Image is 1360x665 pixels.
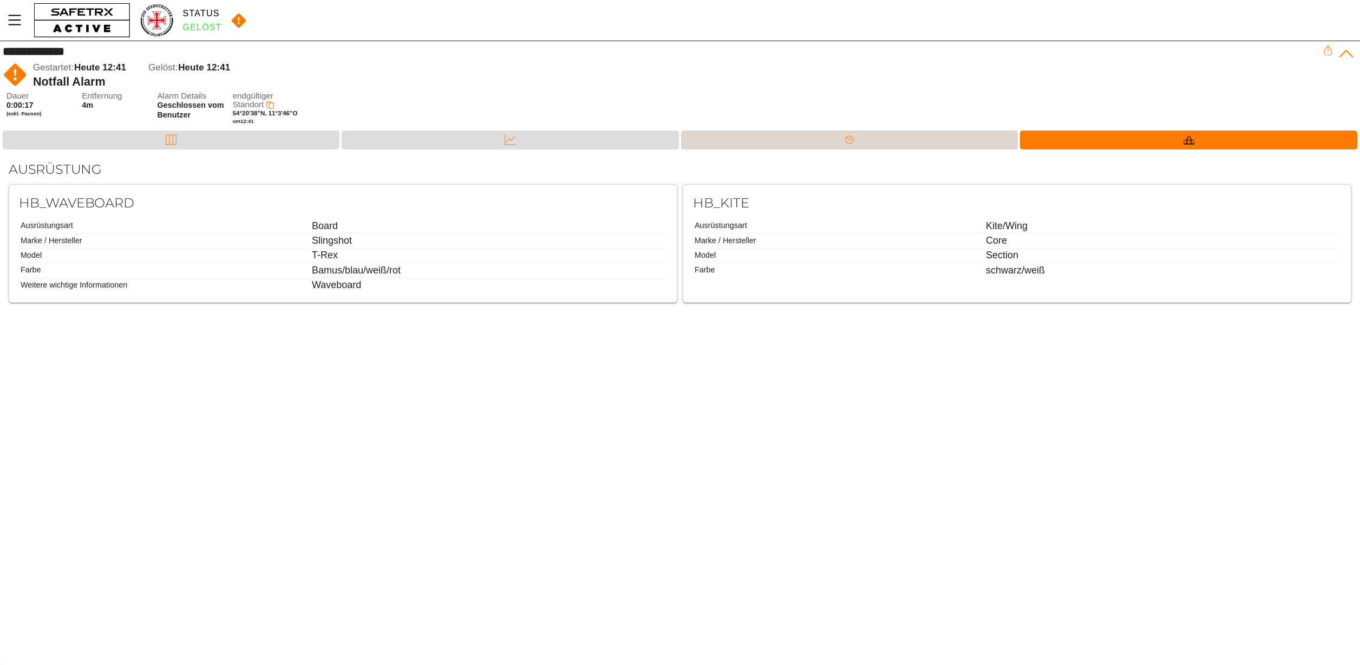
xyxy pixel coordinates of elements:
[6,110,76,117] span: (exkl. Pausen)
[1184,135,1194,146] img: Equipment_Black.svg
[6,101,34,109] span: 0:00:17
[1020,131,1357,149] div: Ausrüstung
[19,194,667,211] h2: HB_Waveboard
[82,92,151,101] span: Entfernung
[985,233,1340,246] td: Core
[233,110,298,116] span: 54°20'38"N, 11°3'46"O
[985,248,1340,262] td: Section
[6,92,76,101] span: Dauer
[148,62,178,73] span: Gelöst:
[178,62,230,73] span: Heute 12:41
[3,131,339,149] div: Karte
[311,248,666,262] td: T-Rex
[20,278,310,291] th: Weitere wichtige Informationen
[342,131,678,149] div: Daten
[9,161,1351,178] h2: Ausrüstung
[311,278,666,291] td: Waveboard
[20,263,310,276] th: Farbe
[693,194,1341,211] h2: HB_Kite
[311,263,666,276] td: Bamus/blau/weiß/rot
[183,23,222,32] div: Gelöst
[233,118,254,124] span: um 12:41
[139,3,174,38] img: RescueLogo.png
[183,9,222,18] div: Status
[311,233,666,246] td: Slingshot
[3,62,28,87] img: MANUAL.svg
[233,91,273,109] span: endgültiger Standort
[157,92,226,101] span: Alarm Details
[681,131,1018,149] div: Timeline
[226,12,251,29] img: MANUAL.svg
[20,248,310,262] th: Model
[33,62,74,73] span: Gestartet:
[985,219,1340,232] td: Kite/Wing
[694,233,984,246] th: Marke / Hersteller
[20,219,310,232] th: Ausrüstungsart
[74,62,126,73] span: Heute 12:41
[20,233,310,246] th: Marke / Hersteller
[694,263,984,276] th: Farbe
[985,263,1340,276] td: schwarz/weiß
[311,219,666,232] td: Board
[694,248,984,262] th: Model
[157,101,226,120] span: Geschlossen vom Benutzer
[33,75,1323,89] div: Notfall Alarm
[82,101,93,109] span: 4m
[694,219,984,232] th: Ausrüstungsart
